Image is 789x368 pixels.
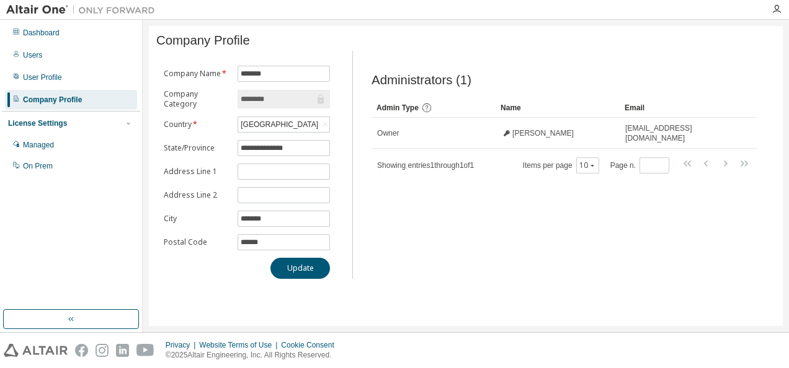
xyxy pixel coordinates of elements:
label: Company Name [164,69,230,79]
label: City [164,214,230,224]
div: Website Terms of Use [199,340,281,350]
label: Address Line 2 [164,190,230,200]
img: linkedin.svg [116,344,129,357]
img: youtube.svg [136,344,154,357]
label: Postal Code [164,237,230,247]
div: License Settings [8,118,67,128]
span: Admin Type [377,103,419,112]
span: Items per page [523,157,599,173]
div: [GEOGRAPHIC_DATA] [238,117,329,132]
img: facebook.svg [75,344,88,357]
img: instagram.svg [96,344,109,357]
label: State/Province [164,143,230,153]
div: [GEOGRAPHIC_DATA] [239,118,320,131]
div: Dashboard [23,28,60,38]
span: Administrators (1) [372,73,471,87]
label: Country [164,120,230,129]
button: Update [270,258,330,279]
div: Managed [23,140,54,150]
span: Owner [377,128,399,138]
div: Privacy [166,340,199,350]
div: Users [23,50,42,60]
button: 10 [579,160,596,170]
span: [EMAIL_ADDRESS][DOMAIN_NAME] [625,123,720,143]
label: Address Line 1 [164,167,230,177]
img: Altair One [6,4,161,16]
div: User Profile [23,72,62,82]
img: altair_logo.svg [4,344,68,357]
span: Showing entries 1 through 1 of 1 [377,161,474,170]
div: Name [501,98,615,118]
div: Cookie Consent [281,340,341,350]
p: © 2025 Altair Engineering, Inc. All Rights Reserved. [166,350,342,361]
span: Page n. [610,157,669,173]
div: On Prem [23,161,53,171]
div: Email [625,98,721,118]
div: Company Profile [23,95,82,105]
span: [PERSON_NAME] [512,128,574,138]
label: Company Category [164,89,230,109]
span: Company Profile [156,33,250,48]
